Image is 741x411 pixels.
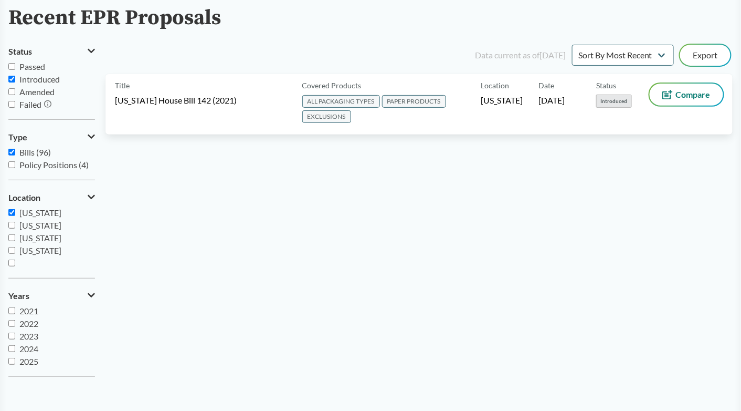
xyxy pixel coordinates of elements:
[8,247,15,254] input: [US_STATE]
[19,99,41,109] span: Failed
[538,95,565,106] span: [DATE]
[302,110,351,123] span: EXCLUSIONS
[8,63,15,70] input: Passed
[8,193,40,202] span: Location
[8,260,15,266] input: [GEOGRAPHIC_DATA]
[8,101,15,108] input: Failed
[382,95,446,108] span: PAPER PRODUCTS
[8,6,221,30] h2: Recent EPR Proposals
[8,345,15,352] input: 2024
[8,132,27,142] span: Type
[8,149,15,156] input: Bills (96)
[19,306,38,316] span: 2021
[538,80,554,91] span: Date
[8,291,29,301] span: Years
[19,331,38,341] span: 2023
[8,76,15,83] input: Introduced
[19,220,61,230] span: [US_STATE]
[19,356,38,366] span: 2025
[19,344,38,354] span: 2024
[19,160,89,170] span: Policy Positions (4)
[302,95,380,108] span: ALL PACKAGING TYPES
[8,320,15,327] input: 2022
[8,234,15,241] input: [US_STATE]
[8,222,15,229] input: [US_STATE]
[475,49,566,61] div: Data current as of [DATE]
[8,189,95,207] button: Location
[481,80,509,91] span: Location
[19,233,61,243] span: [US_STATE]
[8,43,95,60] button: Status
[19,245,61,255] span: [US_STATE]
[481,95,523,106] span: [US_STATE]
[596,80,616,91] span: Status
[115,80,130,91] span: Title
[8,287,95,305] button: Years
[302,80,362,91] span: Covered Products
[19,61,45,71] span: Passed
[8,307,15,314] input: 2021
[596,95,632,108] span: Introduced
[19,87,55,97] span: Amended
[8,333,15,340] input: 2023
[19,74,60,84] span: Introduced
[680,45,731,66] button: Export
[650,84,723,106] button: Compare
[8,209,15,216] input: [US_STATE]
[8,47,32,56] span: Status
[676,90,711,99] span: Compare
[19,147,51,157] span: Bills (96)
[115,95,237,106] span: [US_STATE] House Bill 142 (2021)
[19,208,61,218] span: [US_STATE]
[8,88,15,95] input: Amended
[8,358,15,365] input: 2025
[19,318,38,328] span: 2022
[8,161,15,168] input: Policy Positions (4)
[8,128,95,146] button: Type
